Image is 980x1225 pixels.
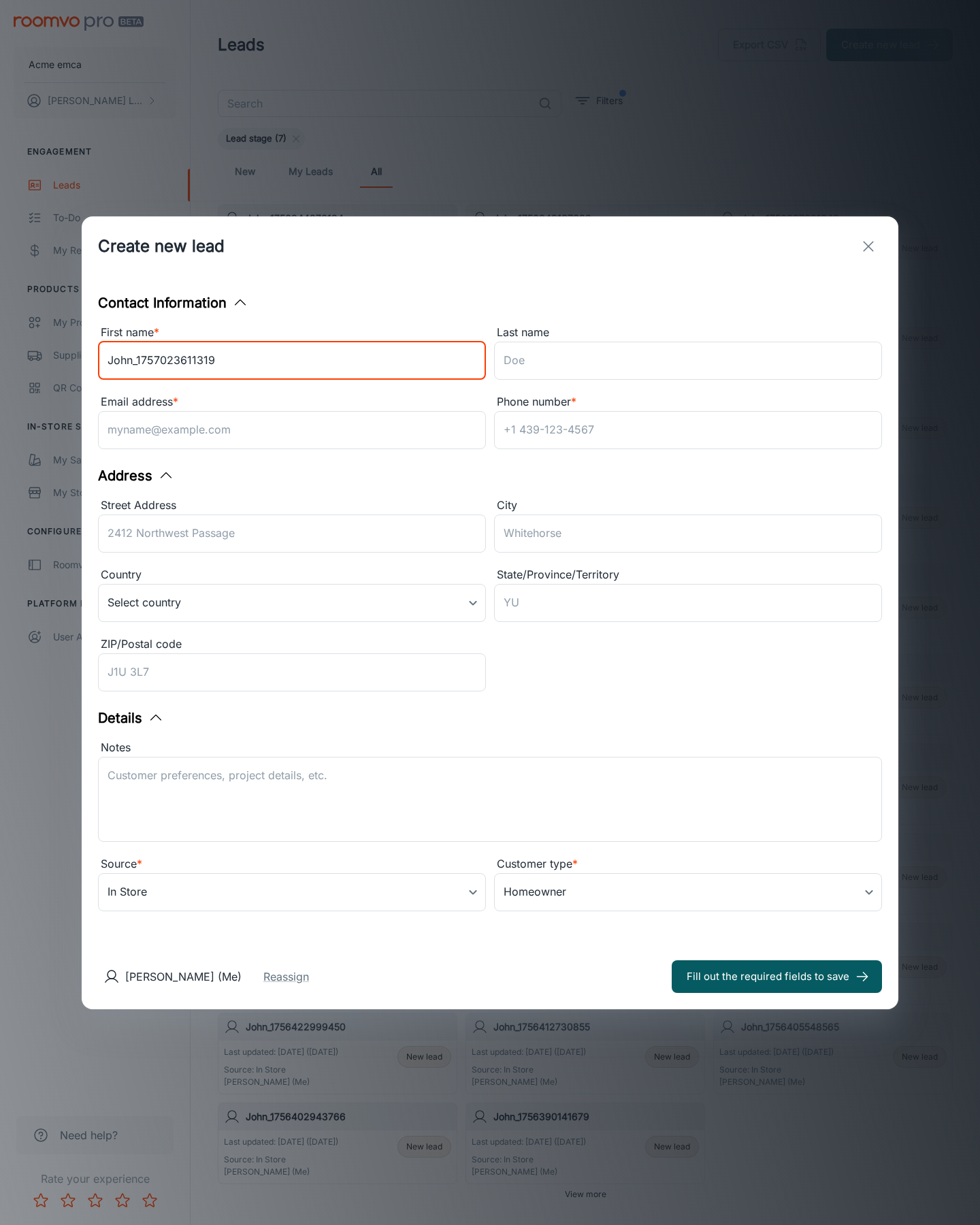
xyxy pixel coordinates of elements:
[98,636,486,653] div: ZIP/Postal code
[494,393,882,411] div: Phone number
[494,873,882,911] div: Homeowner
[494,497,882,514] div: City
[98,342,486,380] input: John
[125,968,242,985] p: [PERSON_NAME] (Me)
[98,293,248,313] button: Contact Information
[98,873,486,911] div: In Store
[494,324,882,342] div: Last name
[98,739,882,757] div: Notes
[98,465,174,486] button: Address
[98,497,486,514] div: Street Address
[98,653,486,691] input: J1U 3L7
[98,514,486,553] input: 2412 Northwest Passage
[98,234,225,259] h1: Create new lead
[98,708,164,728] button: Details
[98,566,486,584] div: Country
[98,855,486,873] div: Source
[263,968,309,985] button: Reassign
[98,411,486,449] input: myname@example.com
[494,584,882,622] input: YU
[672,960,882,993] button: Fill out the required fields to save
[98,393,486,411] div: Email address
[494,514,882,553] input: Whitehorse
[98,584,486,622] div: Select country
[98,324,486,342] div: First name
[494,566,882,584] div: State/Province/Territory
[494,342,882,380] input: Doe
[494,411,882,449] input: +1 439-123-4567
[855,233,882,260] button: exit
[494,855,882,873] div: Customer type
